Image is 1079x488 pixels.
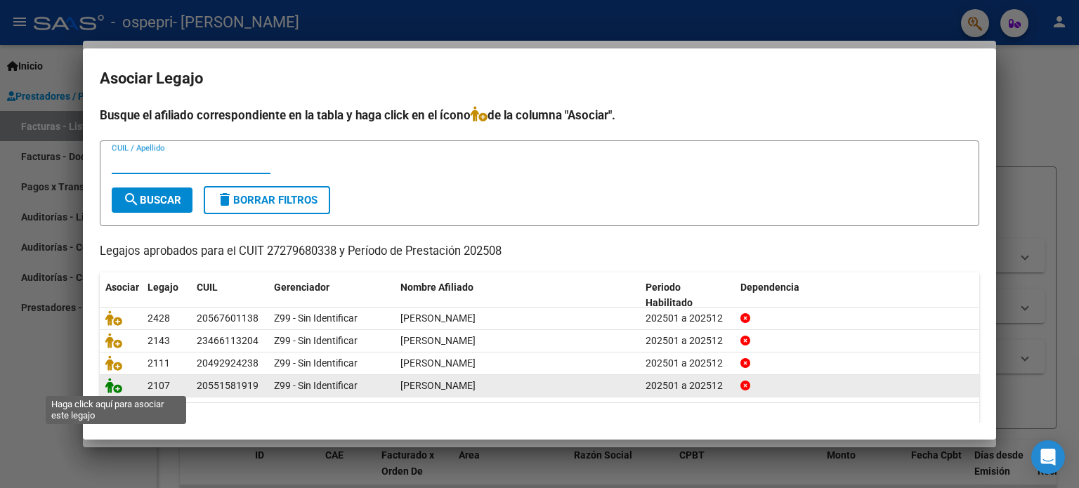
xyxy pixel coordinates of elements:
span: 2428 [148,312,170,324]
span: Z99 - Sin Identificar [274,357,358,369]
datatable-header-cell: Periodo Habilitado [640,272,735,319]
span: Z99 - Sin Identificar [274,335,358,346]
div: 202501 a 202512 [646,333,729,349]
datatable-header-cell: CUIL [191,272,268,319]
mat-icon: delete [216,191,233,208]
span: 2111 [148,357,170,369]
h4: Busque el afiliado correspondiente en la tabla y haga click en el ícono de la columna "Asociar". [100,106,979,124]
span: CUIL [197,282,218,293]
div: 20492924238 [197,355,259,371]
div: 202501 a 202512 [646,378,729,394]
span: Periodo Habilitado [646,282,693,309]
span: SUAREZ MELANI MARIEL [400,335,476,346]
datatable-header-cell: Legajo [142,272,191,319]
button: Borrar Filtros [204,186,330,214]
div: 202501 a 202512 [646,355,729,371]
div: 20551581919 [197,378,259,394]
span: Legajo [148,282,178,293]
h2: Asociar Legajo [100,65,979,92]
span: SUAREZ DENIS DANIEL [400,357,476,369]
div: 23466113204 [197,333,259,349]
div: Open Intercom Messenger [1031,440,1065,474]
span: 2143 [148,335,170,346]
span: Gerenciador [274,282,329,293]
mat-icon: search [123,191,140,208]
span: Nombre Afiliado [400,282,473,293]
p: Legajos aprobados para el CUIT 27279680338 y Período de Prestación 202508 [100,243,979,261]
span: Asociar [105,282,139,293]
datatable-header-cell: Gerenciador [268,272,395,319]
span: 2107 [148,380,170,391]
datatable-header-cell: Nombre Afiliado [395,272,640,319]
span: QUIROGA PABLO TAHIEL [400,380,476,391]
span: Z99 - Sin Identificar [274,380,358,391]
span: ALFARO ORELLANA BENICIO [400,312,476,324]
div: 202501 a 202512 [646,310,729,327]
div: 4 registros [100,403,979,438]
span: Buscar [123,194,181,206]
span: Borrar Filtros [216,194,318,206]
span: Z99 - Sin Identificar [274,312,358,324]
div: 20567601138 [197,310,259,327]
span: Dependencia [740,282,799,293]
button: Buscar [112,187,192,213]
datatable-header-cell: Asociar [100,272,142,319]
datatable-header-cell: Dependencia [735,272,980,319]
